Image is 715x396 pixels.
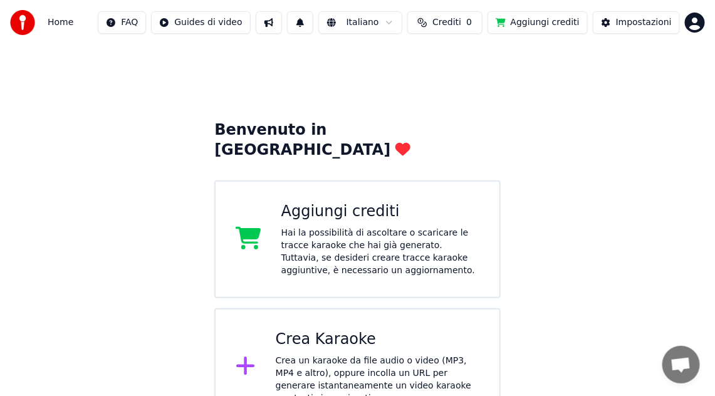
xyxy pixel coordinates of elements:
button: Aggiungi crediti [488,11,588,34]
div: Aggiungi crediti [281,202,479,222]
div: Aprire la chat [662,346,700,383]
button: Crediti0 [407,11,483,34]
div: Crea Karaoke [276,330,479,350]
button: FAQ [98,11,146,34]
button: Guides di video [151,11,250,34]
nav: breadcrumb [48,16,73,29]
div: Benvenuto in [GEOGRAPHIC_DATA] [214,120,500,160]
span: Crediti [432,16,461,29]
span: 0 [466,16,472,29]
button: Impostazioni [593,11,680,34]
div: Hai la possibilità di ascoltare o scaricare le tracce karaoke che hai già generato. Tuttavia, se ... [281,227,479,277]
div: Impostazioni [616,16,672,29]
span: Home [48,16,73,29]
img: youka [10,10,35,35]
